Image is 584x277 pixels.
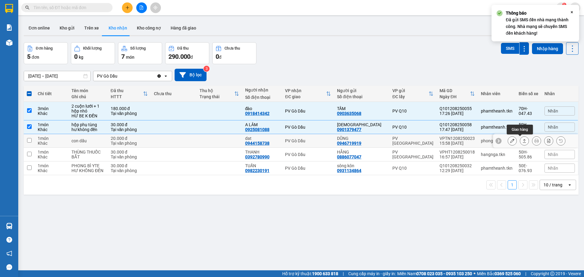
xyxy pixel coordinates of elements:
img: logo-vxr [5,4,13,13]
div: Tại văn phòng [111,141,148,146]
button: Hàng đã giao [166,21,201,35]
div: PV Gò Dầu [285,138,331,143]
li: [STREET_ADDRESS][PERSON_NAME]. [GEOGRAPHIC_DATA], Tỉnh [GEOGRAPHIC_DATA] [57,15,254,23]
span: Miền Nam [397,270,472,277]
span: 7 [121,53,125,60]
strong: Thông báo [506,11,527,16]
div: Giao hàng [520,136,529,145]
div: HẰNG [337,150,386,154]
b: GỬI : PV Gò Dầu [8,44,68,54]
div: Mã GD [440,88,470,93]
div: Chưa thu [154,91,193,96]
span: file-add [139,5,144,10]
div: 20.000 đ [111,136,148,141]
div: Tên món [71,88,105,93]
span: 290.000 [169,53,190,60]
div: A LÂM [245,122,279,127]
div: TUẤN [245,163,279,168]
div: 2 cuộn lưới + 1 hộp nhỏ [71,104,105,113]
button: plus [122,2,133,13]
div: PV Gò Dầu [285,109,331,113]
div: Nhãn [544,91,575,96]
svg: open [567,182,572,187]
button: SMS [501,43,519,54]
div: 1 món [38,163,65,168]
div: hangnga.tkn [481,152,513,157]
div: Q101208250055 [440,106,475,111]
div: Đơn hàng [36,46,53,50]
input: Tìm tên, số ĐT hoặc mã đơn [33,4,105,11]
div: 0946719919 [337,141,361,146]
span: search [25,5,30,10]
div: Khối lượng [83,46,102,50]
div: Tại văn phòng [111,111,148,116]
img: warehouse-icon [6,40,12,46]
div: Đã thu [111,88,143,93]
button: Bộ lọc [175,69,207,81]
div: 0918414342 [245,111,269,116]
span: Nhãn [548,166,558,171]
span: aim [153,5,158,10]
div: phamtheanh.tkn [481,125,513,130]
div: PV Q10 [392,125,433,130]
div: Ngày ĐH [440,94,470,99]
svg: open [163,74,168,78]
button: Kho nhận [104,21,132,35]
div: Nhân viên [481,91,513,96]
div: Chi tiết [38,91,65,96]
div: HTTT [111,94,143,99]
div: 1 món [38,150,65,154]
div: 50E-076.93 [519,163,538,173]
div: VP nhận [285,88,326,93]
span: Nhãn [548,125,558,130]
img: warehouse-icon [6,223,12,229]
div: TÂM [337,106,386,111]
div: 30.000 đ [111,122,148,127]
div: 0982230191 [245,168,269,173]
div: Người gửi [337,88,386,93]
div: phamtheanh.tkn [481,166,513,171]
svg: Clear value [157,74,162,78]
div: Tại văn phòng [111,154,148,159]
div: PV Gò Dầu [285,125,331,130]
div: 70H-047.43 [519,106,538,116]
div: DŨNG [337,136,386,141]
div: VPHT1208250018 [440,150,475,154]
span: đ [190,55,193,60]
button: file-add [136,2,147,13]
div: PV Gò Dầu [285,152,331,157]
div: Tại văn phòng [111,168,148,173]
button: Số lượng7món [118,42,162,64]
div: Ghi chú [71,94,105,99]
div: 12:29 [DATE] [440,168,475,173]
span: Cung cấp máy in - giấy in: [348,270,396,277]
div: PV [GEOGRAPHIC_DATA] [392,150,433,159]
div: Người nhận [245,88,279,92]
span: kg [79,55,83,60]
span: 0 [74,53,78,60]
div: Khác [38,168,65,173]
button: Nhập hàng [532,43,563,54]
div: HƯ KHÔNG ĐỀN [71,168,105,173]
div: 17:47 [DATE] [440,127,475,132]
div: VPTN1208250023 [440,136,475,141]
div: 1 món [38,136,65,141]
button: Chưa thu0đ [212,42,256,64]
span: message [6,264,12,270]
img: solution-icon [6,24,12,31]
span: đơn [32,55,39,60]
div: Tại văn phòng [111,127,148,132]
button: Đơn online [24,21,55,35]
div: dat [245,136,279,141]
strong: 0369 525 060 [495,271,521,276]
div: 0886077047 [337,154,361,159]
div: 0925081088 [245,127,269,132]
div: đào [245,106,279,111]
div: Khác [38,127,65,132]
div: PV Q10 [392,166,433,171]
div: Q101208250058 [440,122,475,127]
div: PV Q10 [392,109,433,113]
div: con dấu [71,138,105,143]
button: Trên xe [79,21,104,35]
div: 0392780990 [245,154,269,159]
